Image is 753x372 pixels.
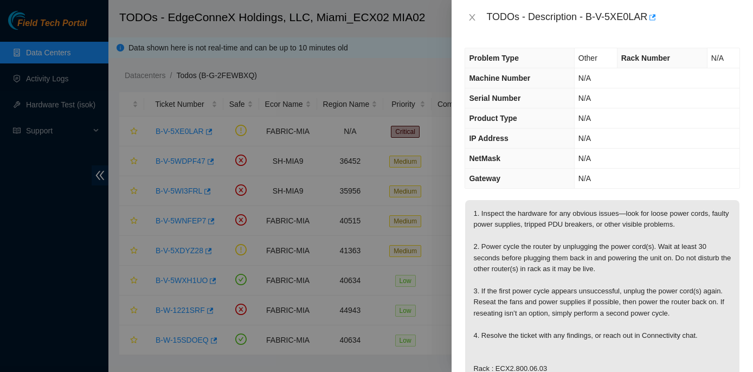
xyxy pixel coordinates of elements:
span: Serial Number [469,94,520,102]
span: Gateway [469,174,500,183]
span: Rack Number [621,54,670,62]
span: N/A [578,134,591,143]
span: N/A [711,54,724,62]
span: NetMask [469,154,500,163]
span: N/A [578,154,591,163]
span: Problem Type [469,54,519,62]
span: N/A [578,94,591,102]
span: N/A [578,114,591,123]
span: N/A [578,74,591,82]
span: N/A [578,174,591,183]
div: TODOs - Description - B-V-5XE0LAR [486,9,740,26]
span: close [468,13,477,22]
span: Machine Number [469,74,530,82]
button: Close [465,12,480,23]
span: Other [578,54,597,62]
span: IP Address [469,134,508,143]
span: Product Type [469,114,517,123]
